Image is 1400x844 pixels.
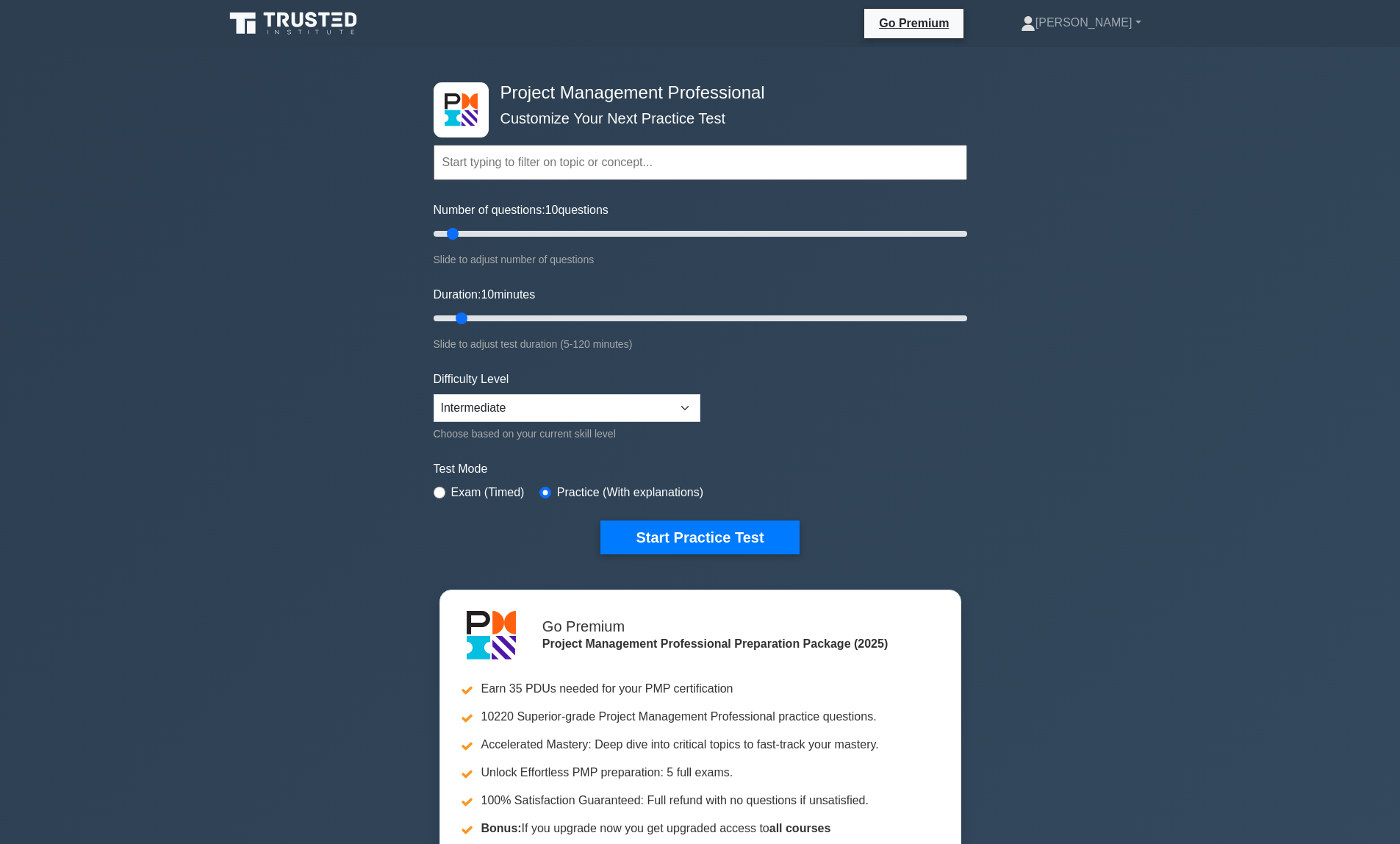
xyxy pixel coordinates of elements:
label: Exam (Timed) [451,484,525,501]
a: Go Premium [870,14,958,32]
a: [PERSON_NAME] [986,8,1177,37]
label: Test Mode [434,460,967,478]
label: Number of questions: questions [434,201,609,219]
span: 10 [481,288,494,301]
button: Start Practice Test [600,521,799,554]
label: Practice (With explanations) [557,484,703,501]
h4: Project Management Professional [495,82,895,104]
input: Start typing to filter on topic or concept... [434,145,967,180]
span: 10 [545,204,559,216]
div: Slide to adjust test duration (5-120 minutes) [434,335,967,353]
div: Slide to adjust number of questions [434,251,967,268]
label: Difficulty Level [434,371,509,388]
div: Choose based on your current skill level [434,425,700,443]
label: Duration: minutes [434,286,536,304]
